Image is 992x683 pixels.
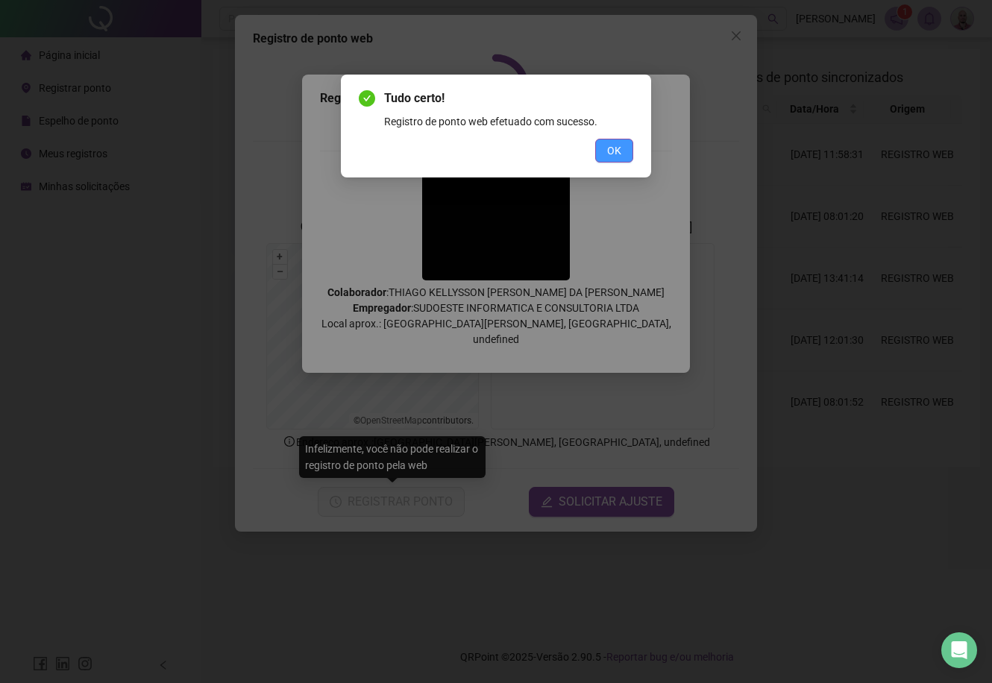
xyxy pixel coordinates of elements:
button: OK [595,139,633,163]
span: check-circle [359,90,375,107]
span: OK [607,142,621,159]
div: Open Intercom Messenger [941,632,977,668]
span: Tudo certo! [384,89,633,107]
div: Registro de ponto web efetuado com sucesso. [384,113,633,130]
